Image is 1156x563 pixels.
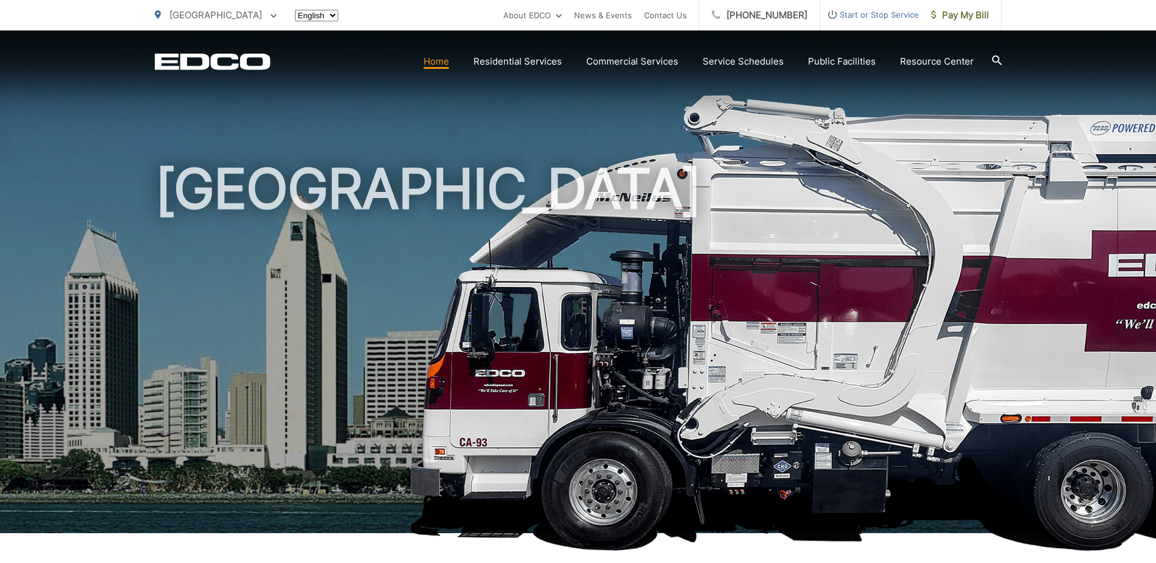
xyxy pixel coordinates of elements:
a: Public Facilities [808,54,876,69]
select: Select a language [295,10,338,21]
a: Residential Services [473,54,562,69]
a: Resource Center [900,54,974,69]
span: [GEOGRAPHIC_DATA] [169,9,262,21]
a: Contact Us [644,8,687,23]
h1: [GEOGRAPHIC_DATA] [155,158,1002,544]
a: EDCD logo. Return to the homepage. [155,53,271,70]
a: Home [424,54,449,69]
a: News & Events [574,8,632,23]
a: Commercial Services [586,54,678,69]
span: Pay My Bill [931,8,989,23]
a: About EDCO [503,8,562,23]
a: Service Schedules [703,54,784,69]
